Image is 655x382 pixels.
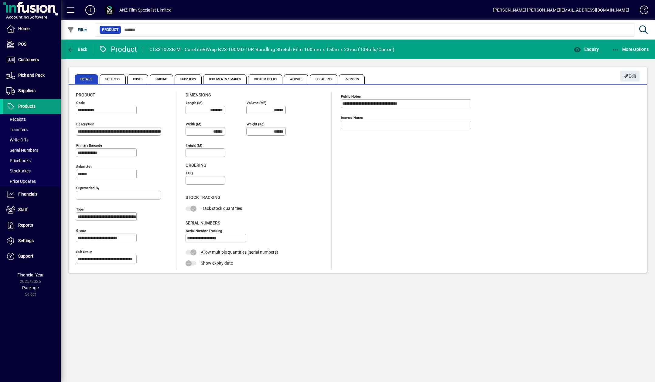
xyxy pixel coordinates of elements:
span: Home [18,26,29,31]
span: Back [67,47,87,52]
span: Serial Numbers [6,148,38,153]
sup: 3 [264,100,265,103]
a: Pricebooks [3,155,61,166]
span: Ordering [186,163,206,168]
span: Documents / Images [203,74,247,84]
span: Prompts [339,74,365,84]
span: Dimensions [186,92,211,97]
span: Website [284,74,309,84]
a: Price Updates [3,176,61,186]
a: Settings [3,233,61,248]
mat-label: Serial Number tracking [186,228,222,233]
span: Support [18,254,33,259]
span: POS [18,42,26,47]
mat-label: Sub group [76,250,92,254]
span: Stock Tracking [186,195,220,200]
span: Product [76,92,95,97]
span: Transfers [6,127,28,132]
a: Transfers [3,124,61,135]
button: Add [80,5,100,16]
span: Pick and Pack [18,73,45,78]
a: Staff [3,202,61,217]
span: More Options [612,47,649,52]
span: Reports [18,223,33,227]
a: Home [3,21,61,36]
a: Customers [3,52,61,68]
span: Allow multiple quantities (serial numbers) [201,250,278,255]
span: Pricing [150,74,173,84]
a: Pick and Pack [3,68,61,83]
mat-label: Description [76,122,94,126]
a: Suppliers [3,83,61,99]
a: Stocktakes [3,166,61,176]
span: Locations [310,74,337,84]
span: Financials [18,192,37,196]
a: Write Offs [3,135,61,145]
span: Product [102,27,118,33]
span: Settings [100,74,126,84]
mat-label: Height (m) [186,143,202,148]
span: Receipts [6,117,26,122]
span: Details [75,74,98,84]
div: [PERSON_NAME] [PERSON_NAME][EMAIL_ADDRESS][DOMAIN_NAME] [493,5,629,15]
button: Back [66,44,89,55]
mat-label: Superseded by [76,186,99,190]
mat-label: Volume (m ) [247,101,266,105]
span: Edit [623,71,636,81]
a: Receipts [3,114,61,124]
span: Show expiry date [201,261,233,266]
mat-label: EOQ [186,171,193,175]
div: Product [99,44,137,54]
mat-label: Sales unit [76,165,92,169]
mat-label: Code [76,101,85,105]
span: Customers [18,57,39,62]
mat-label: Width (m) [186,122,201,126]
mat-label: Length (m) [186,101,203,105]
mat-label: Group [76,228,86,233]
a: Knowledge Base [635,1,647,21]
span: Costs [127,74,148,84]
a: Financials [3,187,61,202]
span: Package [22,285,39,290]
a: POS [3,37,61,52]
a: Support [3,249,61,264]
span: Settings [18,238,34,243]
button: Edit [620,71,640,82]
mat-label: Primary barcode [76,143,102,148]
span: Products [18,104,36,109]
div: ANZ Film Specialist Limited [119,5,172,15]
span: Pricebooks [6,158,31,163]
a: Reports [3,218,61,233]
span: Filter [67,27,87,32]
mat-label: Weight (Kg) [247,122,264,126]
div: CL831023B-M - CoreLiteRWrap-B23-100MD-10R Bundling Stretch Film 100mm x 150m x 23mu (10Rolls/Carton) [149,45,394,54]
mat-label: Type [76,207,84,211]
span: Enquiry [574,47,599,52]
span: Track stock quantities [201,206,242,211]
span: Price Updates [6,179,36,184]
button: Enquiry [572,44,600,55]
span: Serial Numbers [186,221,220,225]
span: Staff [18,207,28,212]
span: Custom Fields [248,74,282,84]
mat-label: Internal Notes [341,116,363,120]
button: Filter [66,24,89,35]
button: More Options [610,44,650,55]
span: Financial Year [17,273,44,277]
a: Serial Numbers [3,145,61,155]
span: Suppliers [175,74,202,84]
button: Profile [100,5,119,16]
span: Write Offs [6,137,29,142]
app-page-header-button: Back [61,44,94,55]
span: Stocktakes [6,168,31,173]
mat-label: Public Notes [341,94,361,99]
span: Suppliers [18,88,36,93]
